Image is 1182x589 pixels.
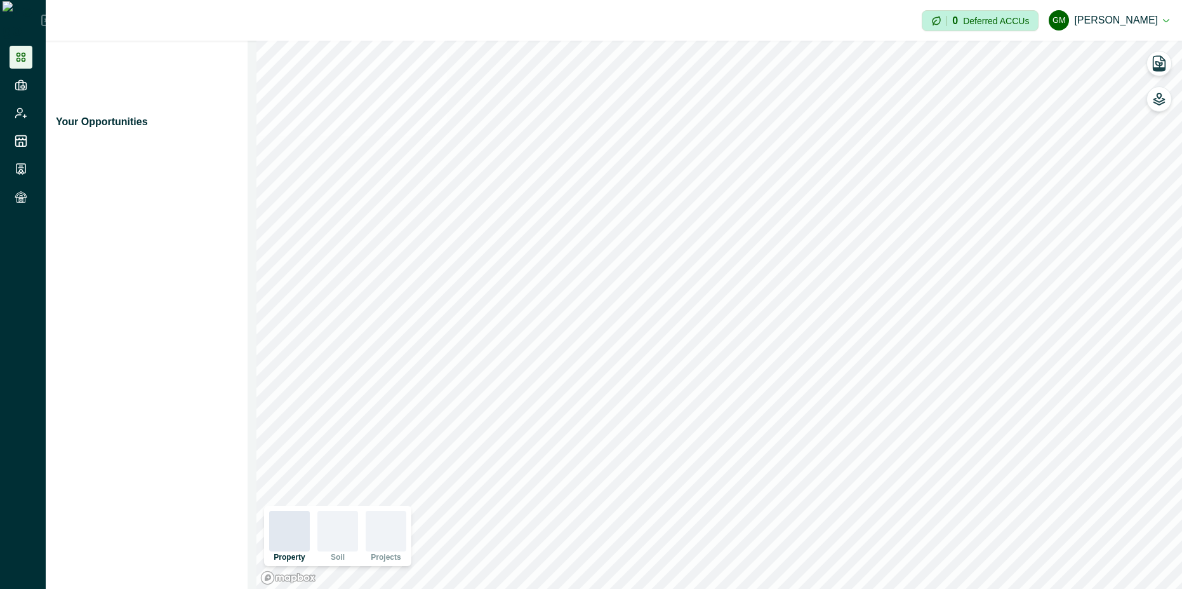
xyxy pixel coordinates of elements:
img: Logo [3,1,41,39]
p: 0 [952,16,958,26]
p: Soil [331,553,345,561]
p: Projects [371,553,401,561]
p: Your Opportunities [56,114,148,130]
p: Deferred ACCUs [963,16,1029,25]
button: Gayathri Menakath[PERSON_NAME] [1049,5,1169,36]
a: Mapbox logo [260,571,316,585]
p: Property [274,553,305,561]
